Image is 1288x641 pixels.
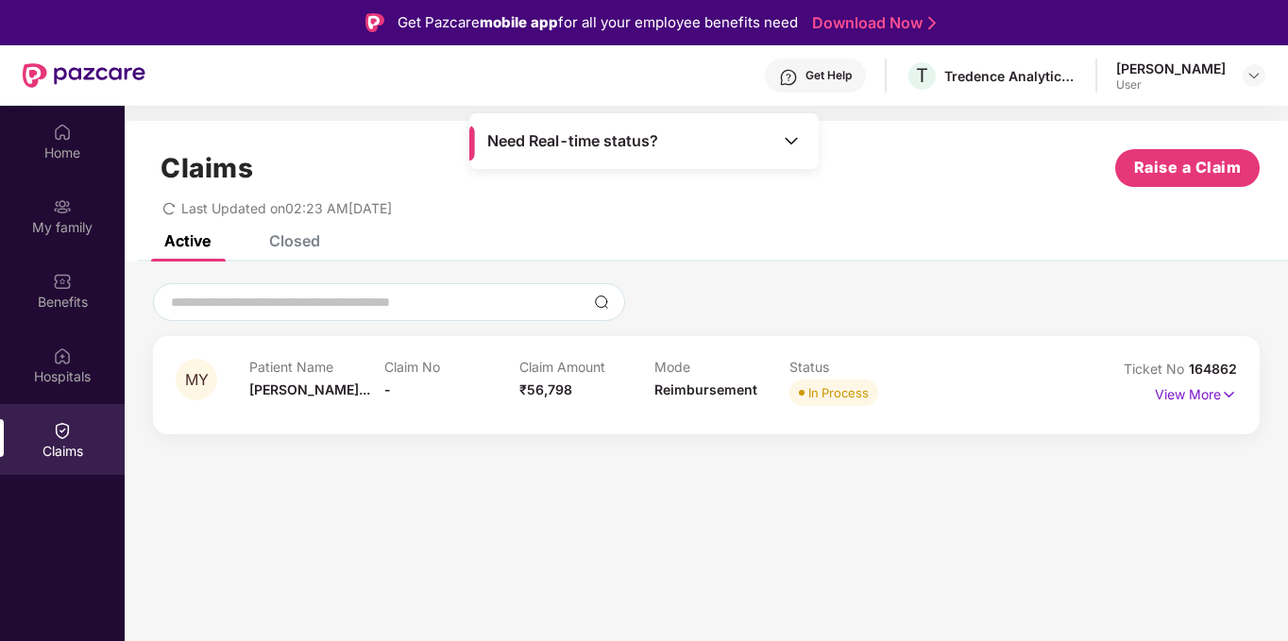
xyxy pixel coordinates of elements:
p: View More [1155,380,1237,405]
div: [PERSON_NAME] [1116,59,1226,77]
div: Closed [269,231,320,250]
div: Get Help [805,68,852,83]
img: svg+xml;base64,PHN2ZyBpZD0iRHJvcGRvd24tMzJ4MzIiIHhtbG5zPSJodHRwOi8vd3d3LnczLm9yZy8yMDAwL3N2ZyIgd2... [1246,68,1262,83]
span: ₹56,798 [519,381,572,397]
div: Get Pazcare for all your employee benefits need [398,11,798,34]
button: Raise a Claim [1115,149,1260,187]
span: 164862 [1189,361,1237,377]
p: Status [789,359,924,375]
div: In Process [808,383,869,402]
span: Need Real-time status? [487,131,658,151]
img: Logo [365,13,384,32]
img: svg+xml;base64,PHN2ZyBpZD0iQmVuZWZpdHMiIHhtbG5zPSJodHRwOi8vd3d3LnczLm9yZy8yMDAwL3N2ZyIgd2lkdGg9Ij... [53,272,72,291]
span: MY [185,372,209,388]
span: T [916,64,928,87]
p: Mode [654,359,789,375]
div: Active [164,231,211,250]
div: Tredence Analytics Solutions Private Limited [944,67,1076,85]
h1: Claims [161,152,253,184]
span: Raise a Claim [1134,156,1242,179]
p: Patient Name [249,359,384,375]
img: Stroke [928,13,936,33]
img: svg+xml;base64,PHN2ZyBpZD0iSGVscC0zMngzMiIgeG1sbnM9Imh0dHA6Ly93d3cudzMub3JnLzIwMDAvc3ZnIiB3aWR0aD... [779,68,798,87]
img: New Pazcare Logo [23,63,145,88]
a: Download Now [812,13,930,33]
img: svg+xml;base64,PHN2ZyBpZD0iSG9tZSIgeG1sbnM9Imh0dHA6Ly93d3cudzMub3JnLzIwMDAvc3ZnIiB3aWR0aD0iMjAiIG... [53,123,72,142]
img: svg+xml;base64,PHN2ZyB4bWxucz0iaHR0cDovL3d3dy53My5vcmcvMjAwMC9zdmciIHdpZHRoPSIxNyIgaGVpZ2h0PSIxNy... [1221,384,1237,405]
span: [PERSON_NAME]... [249,381,370,397]
span: Reimbursement [654,381,757,397]
img: Toggle Icon [782,131,801,150]
img: svg+xml;base64,PHN2ZyB3aWR0aD0iMjAiIGhlaWdodD0iMjAiIHZpZXdCb3g9IjAgMCAyMCAyMCIgZmlsbD0ibm9uZSIgeG... [53,197,72,216]
img: svg+xml;base64,PHN2ZyBpZD0iSG9zcGl0YWxzIiB4bWxucz0iaHR0cDovL3d3dy53My5vcmcvMjAwMC9zdmciIHdpZHRoPS... [53,346,72,365]
strong: mobile app [480,13,558,31]
span: - [384,381,391,397]
img: svg+xml;base64,PHN2ZyBpZD0iQ2xhaW0iIHhtbG5zPSJodHRwOi8vd3d3LnczLm9yZy8yMDAwL3N2ZyIgd2lkdGg9IjIwIi... [53,421,72,440]
span: Ticket No [1124,361,1189,377]
div: User [1116,77,1226,93]
p: Claim Amount [519,359,654,375]
span: Last Updated on 02:23 AM[DATE] [181,200,392,216]
span: redo [162,200,176,216]
img: svg+xml;base64,PHN2ZyBpZD0iU2VhcmNoLTMyeDMyIiB4bWxucz0iaHR0cDovL3d3dy53My5vcmcvMjAwMC9zdmciIHdpZH... [594,295,609,310]
p: Claim No [384,359,519,375]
